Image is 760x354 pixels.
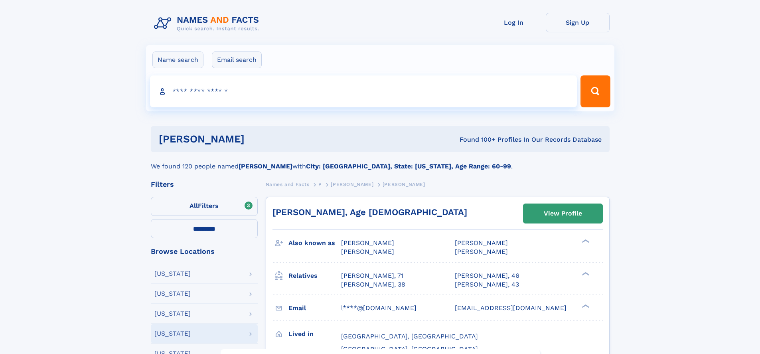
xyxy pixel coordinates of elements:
a: View Profile [523,204,602,223]
div: We found 120 people named with . [151,152,610,171]
a: Sign Up [546,13,610,32]
a: [PERSON_NAME], 43 [455,280,519,289]
div: Browse Locations [151,248,258,255]
button: Search Button [580,75,610,107]
img: Logo Names and Facts [151,13,266,34]
span: [PERSON_NAME] [341,248,394,255]
b: [PERSON_NAME] [239,162,292,170]
div: ❯ [580,239,590,244]
div: [US_STATE] [154,271,191,277]
div: [US_STATE] [154,310,191,317]
h1: [PERSON_NAME] [159,134,352,144]
h3: Also known as [288,236,341,250]
span: [GEOGRAPHIC_DATA], [GEOGRAPHIC_DATA] [341,332,478,340]
b: City: [GEOGRAPHIC_DATA], State: [US_STATE], Age Range: 60-99 [306,162,511,170]
span: [PERSON_NAME] [455,248,508,255]
span: P [318,182,322,187]
a: [PERSON_NAME] [331,179,373,189]
h3: Lived in [288,327,341,341]
label: Filters [151,197,258,216]
a: P [318,179,322,189]
span: [PERSON_NAME] [341,239,394,247]
span: [EMAIL_ADDRESS][DOMAIN_NAME] [455,304,567,312]
div: Filters [151,181,258,188]
div: View Profile [544,204,582,223]
a: [PERSON_NAME], Age [DEMOGRAPHIC_DATA] [272,207,467,217]
a: [PERSON_NAME], 38 [341,280,405,289]
span: [PERSON_NAME] [455,239,508,247]
a: Names and Facts [266,179,310,189]
label: Email search [212,51,262,68]
span: [PERSON_NAME] [383,182,425,187]
span: All [190,202,198,210]
div: Found 100+ Profiles In Our Records Database [352,135,602,144]
a: [PERSON_NAME], 71 [341,271,403,280]
label: Name search [152,51,203,68]
span: [PERSON_NAME] [331,182,373,187]
a: [PERSON_NAME], 46 [455,271,519,280]
h3: Email [288,301,341,315]
div: [US_STATE] [154,291,191,297]
span: [GEOGRAPHIC_DATA], [GEOGRAPHIC_DATA] [341,345,478,353]
div: [US_STATE] [154,330,191,337]
input: search input [150,75,577,107]
div: ❯ [580,271,590,276]
a: Log In [482,13,546,32]
div: ❯ [580,303,590,309]
h3: Relatives [288,269,341,283]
